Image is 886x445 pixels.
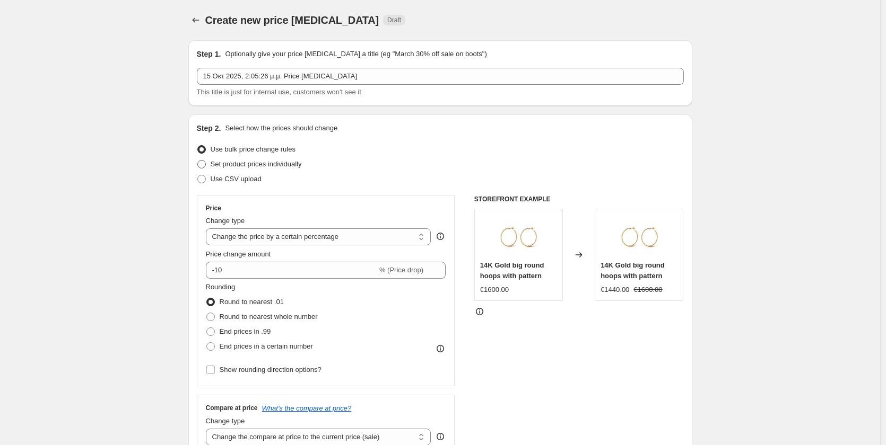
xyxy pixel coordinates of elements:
div: €1600.00 [480,284,509,295]
span: Price change amount [206,250,271,258]
h2: Step 2. [197,123,221,133]
input: 30% off holiday sale [197,68,684,85]
p: Select how the prices should change [225,123,337,133]
span: Rounding [206,283,236,291]
div: help [435,231,446,242]
h6: STOREFRONT EXAMPLE [474,195,684,203]
span: Create new price [MEDICAL_DATA] [205,14,379,26]
span: This title is just for internal use, customers won't see it [197,88,361,96]
span: Show rounding direction options? [220,366,322,373]
h3: Price [206,204,221,212]
p: Optionally give your price [MEDICAL_DATA] a title (eg "March 30% off sale on boots") [225,49,487,59]
img: HOOPS_11-1_80x.webp [618,215,661,257]
span: Round to nearest .01 [220,298,284,306]
strike: €1600.00 [633,284,662,295]
span: Use CSV upload [211,175,262,183]
input: -15 [206,262,377,279]
span: Round to nearest whole number [220,313,318,321]
span: Draft [387,16,401,24]
img: HOOPS_11-1_80x.webp [497,215,540,257]
span: % (Price drop) [379,266,423,274]
button: What's the compare at price? [262,404,352,412]
div: €1440.00 [601,284,629,295]
span: Use bulk price change rules [211,145,296,153]
h3: Compare at price [206,404,258,412]
h2: Step 1. [197,49,221,59]
span: End prices in a certain number [220,342,313,350]
span: 14K Gold big round hoops with pattern [601,261,665,280]
span: End prices in .99 [220,327,271,335]
span: Change type [206,217,245,225]
span: 14K Gold big round hoops with pattern [480,261,544,280]
span: Set product prices individually [211,160,302,168]
span: Change type [206,417,245,425]
button: Price change jobs [188,13,203,28]
div: help [435,431,446,442]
